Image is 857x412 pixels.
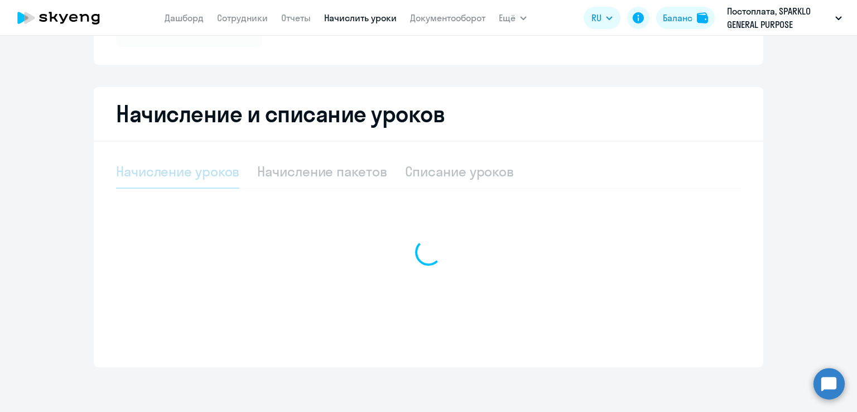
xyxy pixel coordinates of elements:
[591,11,601,25] span: RU
[410,12,485,23] a: Документооборот
[584,7,620,29] button: RU
[165,12,204,23] a: Дашборд
[697,12,708,23] img: balance
[727,4,831,31] p: Постоплата, SPARKLO GENERAL PURPOSE MACHINERY PARTS MANUFACTURING LLC
[324,12,397,23] a: Начислить уроки
[116,100,741,127] h2: Начисление и списание уроков
[281,12,311,23] a: Отчеты
[217,12,268,23] a: Сотрудники
[663,11,692,25] div: Баланс
[721,4,848,31] button: Постоплата, SPARKLO GENERAL PURPOSE MACHINERY PARTS MANUFACTURING LLC
[499,7,527,29] button: Ещё
[656,7,715,29] button: Балансbalance
[499,11,516,25] span: Ещё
